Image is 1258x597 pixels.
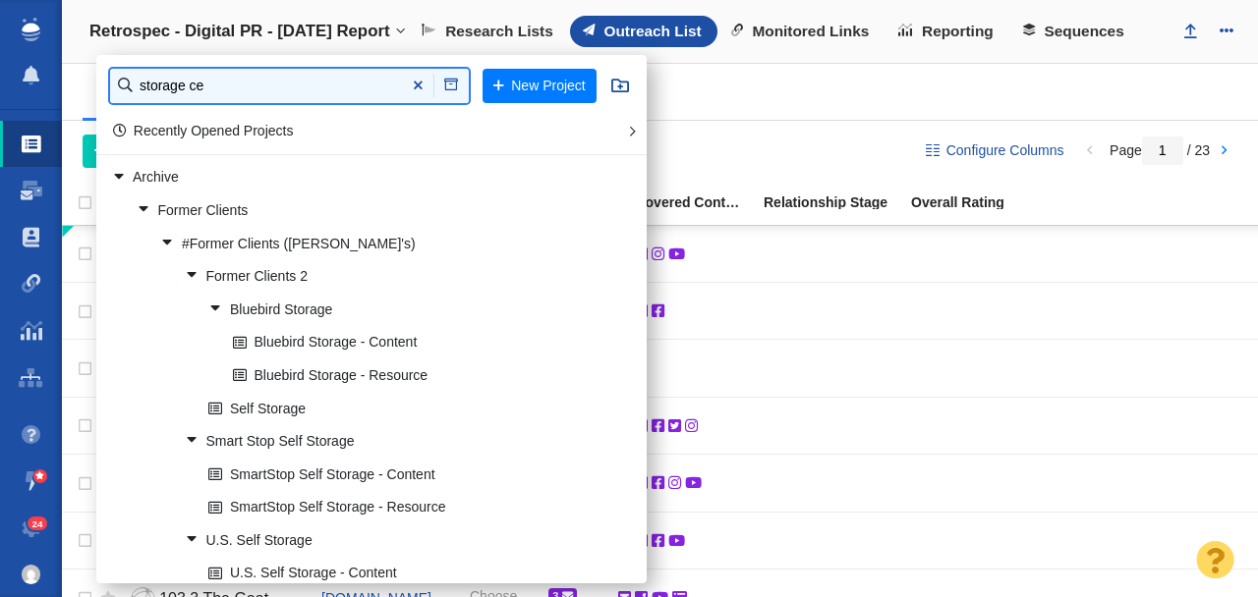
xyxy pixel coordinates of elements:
[180,427,606,458] a: Smart Stop Self Storage
[203,394,606,424] a: Self Storage
[203,559,606,589] a: U.S. Self Storage - Content
[203,295,606,325] a: Bluebird Storage
[180,525,606,556] a: U.S. Self Storage
[132,195,606,226] a: Former Clients
[228,360,606,391] a: Bluebird Storage - Resource
[203,493,606,523] a: SmartStop Self Storage - Resource
[110,69,469,103] input: Find a Project
[155,229,606,259] a: #Former Clients ([PERSON_NAME]'s)
[228,328,606,358] a: Bluebird Storage - Content
[180,262,606,293] a: Former Clients 2
[483,69,597,103] button: New Project
[106,163,606,193] a: Archive
[113,123,294,138] a: Recently Opened Projects
[203,460,606,490] a: SmartStop Self Storage - Content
